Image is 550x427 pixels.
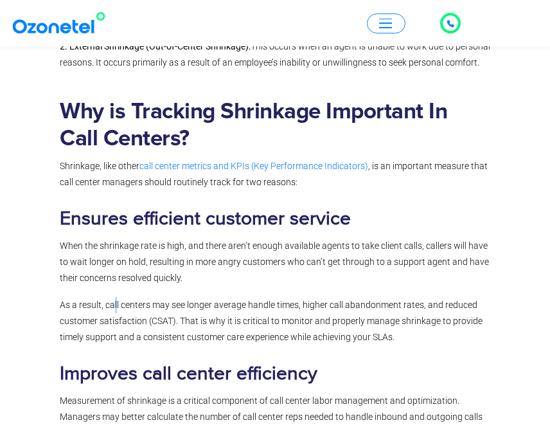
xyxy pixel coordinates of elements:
[60,161,488,187] span: , is an important measure that call center managers should routinely track for two reasons:
[60,362,317,385] b: Improves call center efficiency
[139,161,368,171] a: call center metrics and KPIs (Key Performance Indicators)
[60,207,351,230] b: Ensures efficient customer service
[60,241,489,283] span: When the shrinkage rate is high, and there aren’t enough available agents to take client calls, c...
[60,161,139,171] span: Shrinkage, like other
[60,100,447,149] b: Why is Tracking Shrinkage Important In Call Centers?
[60,300,483,342] span: As a result, call centers may see longer average handle times, higher call abandonment rates, and...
